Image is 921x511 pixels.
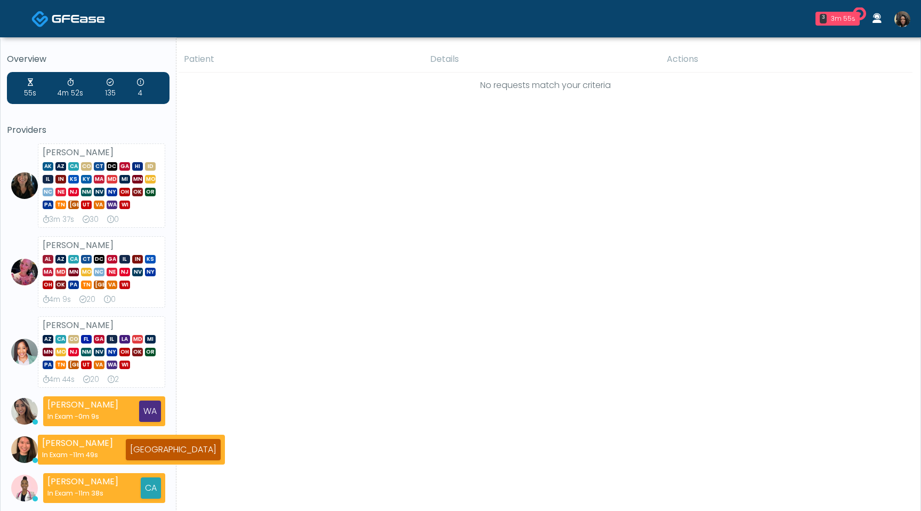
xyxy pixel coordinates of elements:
span: AL [43,255,53,264]
span: IL [107,335,117,344]
span: WI [119,201,130,209]
span: MD [107,175,117,183]
span: MA [94,175,104,183]
span: IL [43,175,53,183]
span: MD [55,268,66,276]
span: LA [119,335,130,344]
span: OH [119,348,130,356]
span: TN [81,281,92,289]
span: [GEOGRAPHIC_DATA] [68,201,79,209]
span: NV [94,348,104,356]
span: [GEOGRAPHIC_DATA] [68,361,79,369]
div: In Exam - [42,450,113,460]
span: KS [68,175,79,183]
div: [GEOGRAPHIC_DATA] [126,439,221,460]
img: Aila Paredes [11,436,38,463]
th: Actions [660,46,912,73]
span: CA [68,255,79,264]
span: AK [43,162,53,171]
span: OK [55,281,66,289]
span: CO [68,335,79,344]
span: OR [145,348,156,356]
strong: [PERSON_NAME] [47,398,118,411]
span: OK [132,188,143,196]
span: NY [145,268,156,276]
strong: [PERSON_NAME] [42,437,113,449]
span: IL [119,255,130,264]
span: DC [94,255,104,264]
div: 0 [107,214,119,225]
span: MI [119,175,130,183]
span: VA [107,281,117,289]
span: CT [94,162,104,171]
div: 20 [79,294,95,305]
span: AZ [55,255,66,264]
div: 30 [83,214,99,225]
span: NJ [68,188,79,196]
span: ID [145,162,156,171]
th: Patient [177,46,424,73]
span: MN [43,348,53,356]
strong: [PERSON_NAME] [43,146,114,158]
div: 0 [104,294,116,305]
div: 3m 37s [43,214,74,225]
span: VA [94,201,104,209]
div: 4m 9s [43,294,71,305]
span: MO [145,175,156,183]
h5: Overview [7,54,169,64]
div: 55s [24,77,36,99]
span: MN [132,175,143,183]
span: VA [94,361,104,369]
span: TN [55,361,66,369]
a: 3 3m 55s [809,7,866,30]
span: NE [107,268,117,276]
div: 4m 52s [58,77,83,99]
span: PA [43,361,53,369]
strong: [PERSON_NAME] [43,239,114,251]
span: AZ [55,162,66,171]
img: Docovia [31,10,49,28]
div: 135 [105,77,116,99]
img: Michelle Picione [11,172,38,199]
span: AZ [43,335,53,344]
span: CT [81,255,92,264]
span: OR [145,188,156,196]
span: NC [94,268,104,276]
span: NY [107,188,117,196]
span: MN [68,268,79,276]
span: UT [81,201,92,209]
img: Docovia [52,13,105,24]
div: In Exam - [47,411,118,421]
span: PA [43,201,53,209]
th: Details [424,46,660,73]
span: NJ [68,348,79,356]
strong: [PERSON_NAME] [43,319,114,331]
img: Janaira Villalobos [11,475,38,501]
span: GA [107,255,117,264]
span: OH [43,281,53,289]
span: IN [55,175,66,183]
span: WA [107,201,117,209]
div: 2 [108,374,119,385]
strong: [PERSON_NAME] [47,475,118,488]
span: NV [94,188,104,196]
span: HI [132,162,143,171]
img: Lindsey Morgan [11,259,38,285]
span: OH [119,188,130,196]
span: NC [43,188,53,196]
span: NE [55,188,66,196]
span: GA [119,162,130,171]
div: 4 [137,77,144,99]
span: CA [68,162,79,171]
span: NY [107,348,117,356]
span: MI [145,335,156,344]
span: DC [107,162,117,171]
span: 11m 38s [78,489,103,498]
td: No requests match your criteria [177,73,912,99]
span: WI [119,281,130,289]
span: KS [145,255,156,264]
span: WI [119,361,130,369]
div: 3m 55s [831,14,855,23]
span: MD [132,335,143,344]
span: UT [81,361,92,369]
